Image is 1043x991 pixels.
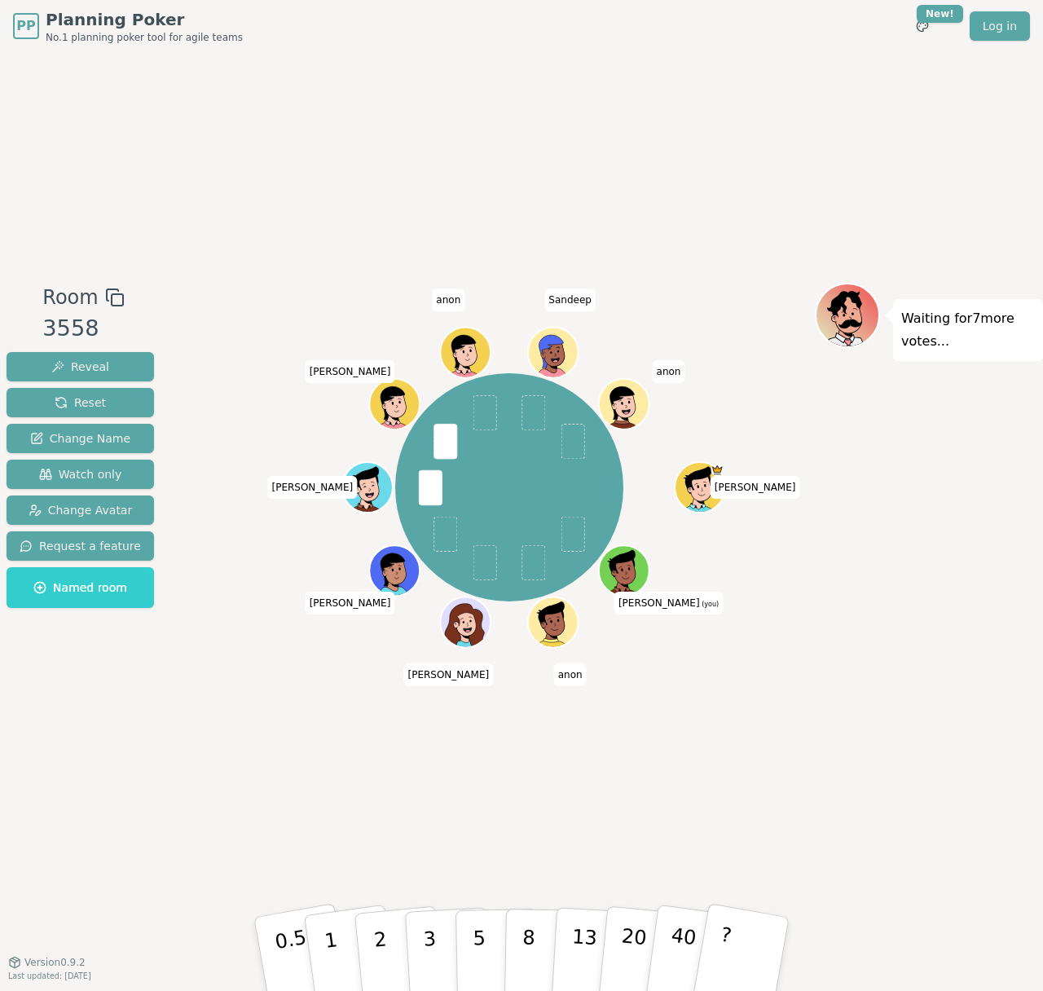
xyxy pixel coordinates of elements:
button: Change Name [7,424,154,453]
button: Watch only [7,460,154,489]
button: Named room [7,567,154,608]
span: Named room [33,579,127,596]
button: Reset [7,388,154,417]
span: Room [42,283,98,312]
span: Watch only [39,466,122,482]
span: Click to change your name [306,360,395,383]
span: Rob is the host [711,464,724,476]
p: Waiting for 7 more votes... [901,307,1035,353]
span: Request a feature [20,538,141,554]
span: Click to change your name [267,476,357,499]
span: Click to change your name [403,663,493,686]
button: Version0.9.2 [8,956,86,969]
a: Log in [970,11,1030,41]
span: Click to change your name [554,663,587,686]
button: Request a feature [7,531,154,561]
span: Last updated: [DATE] [8,971,91,980]
div: 3558 [42,312,124,346]
span: Click to change your name [306,592,395,614]
span: Click to change your name [544,288,596,311]
span: Click to change your name [432,288,464,311]
button: Reveal [7,352,154,381]
span: Click to change your name [711,476,800,499]
span: Change Name [30,430,130,447]
span: (you) [700,601,720,608]
span: Planning Poker [46,8,243,31]
span: Click to change your name [653,360,685,383]
span: PP [16,16,35,36]
span: Version 0.9.2 [24,956,86,969]
button: New! [908,11,937,41]
span: No.1 planning poker tool for agile teams [46,31,243,44]
span: Click to change your name [614,592,723,614]
a: PPPlanning PokerNo.1 planning poker tool for agile teams [13,8,243,44]
button: Click to change your avatar [601,547,648,594]
button: Change Avatar [7,495,154,525]
span: Reset [55,394,106,411]
span: Change Avatar [29,502,133,518]
span: Reveal [51,359,109,375]
div: New! [917,5,963,23]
